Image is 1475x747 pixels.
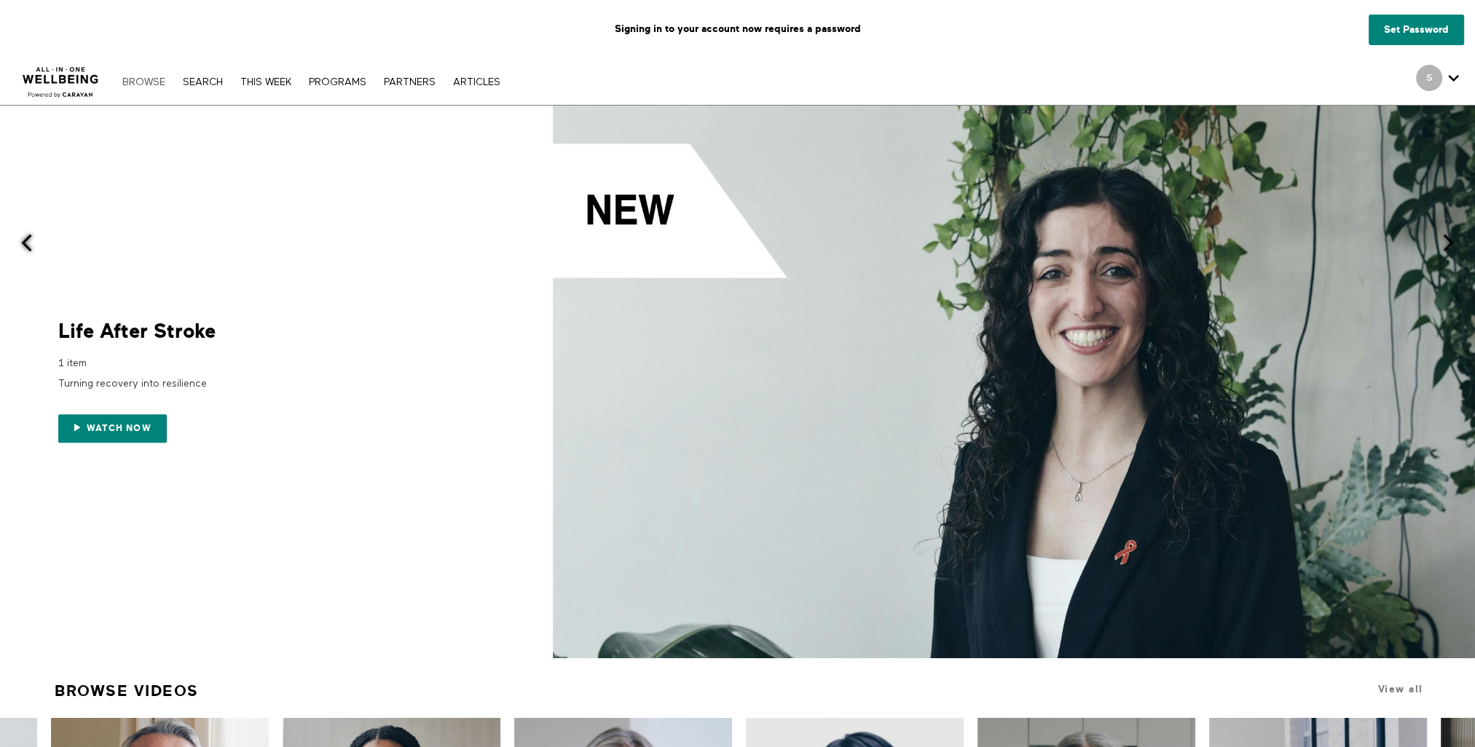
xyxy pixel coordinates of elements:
[1369,15,1464,45] a: Set Password
[17,56,105,100] img: CARAVAN
[233,77,299,87] a: THIS WEEK
[55,676,199,706] a: Browse Videos
[115,74,507,89] nav: Primary
[446,77,508,87] a: ARTICLES
[1378,684,1423,695] a: View all
[1405,58,1470,105] div: Secondary
[176,77,230,87] a: Search
[377,77,443,87] a: PARTNERS
[115,77,173,87] a: Browse
[11,11,1464,47] p: Signing in to your account now requires a password
[302,77,374,87] a: PROGRAMS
